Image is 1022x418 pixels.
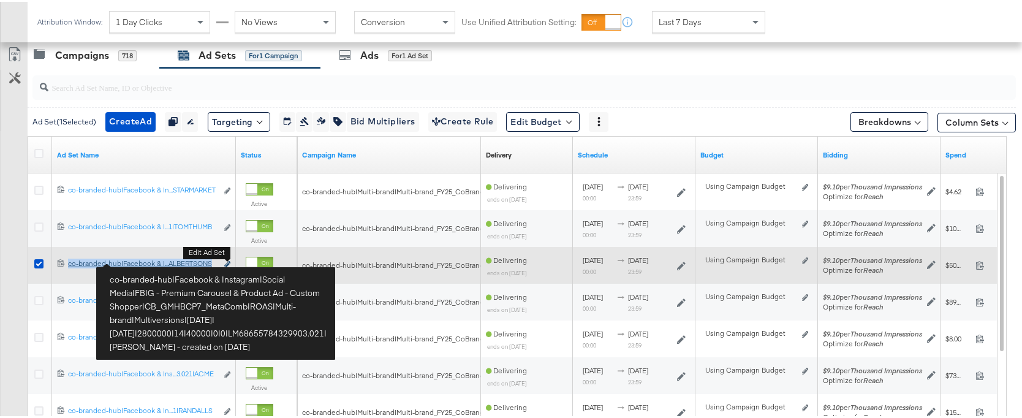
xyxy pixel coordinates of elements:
[486,148,512,158] a: Reflects the ability of your Ad Set to achieve delivery based on ad states, schedule and budget.
[850,254,922,263] em: Thousand Impressions
[628,401,648,410] span: [DATE]
[246,272,273,279] label: Active
[461,15,577,26] label: Use Unified Attribution Setting:
[628,376,642,384] sub: 23:59
[432,112,494,127] span: Create Rule
[583,217,603,226] span: [DATE]
[360,47,379,61] div: Ads
[68,294,217,306] a: co-branded-hub|Facebook & In...21|SAFEWAY
[583,180,603,189] span: [DATE]
[487,230,527,238] sub: ends on [DATE]
[823,401,922,410] span: per
[705,180,799,189] div: Using Campaign Budget
[246,235,273,243] label: Active
[850,364,922,373] em: Thousand Impressions
[486,217,527,226] span: Delivering
[486,291,527,300] span: Delivering
[823,291,922,300] span: per
[208,110,270,130] button: Targeting
[183,245,230,257] b: Edit ad set
[486,401,527,410] span: Delivering
[705,290,799,300] div: Using Campaign Budget
[945,406,971,415] span: $15.25
[486,148,512,158] div: Delivery
[583,401,603,410] span: [DATE]
[850,401,922,410] em: Thousand Impressions
[628,217,648,226] span: [DATE]
[823,401,839,410] em: $9.10
[823,254,839,263] em: $9.10
[823,217,839,226] em: $9.10
[241,15,278,26] span: No Views
[68,183,217,193] div: co-branded-hub|Facebook & In...STARMARKET
[583,291,603,300] span: [DATE]
[116,15,162,26] span: 1 Day Clicks
[583,229,596,237] sub: 00:00
[705,216,799,226] div: Using Campaign Budget
[823,148,936,158] a: Shows your bid and optimisation settings for this Ad Set.
[705,327,799,336] div: Using Campaign Budget
[68,220,217,230] div: co-branded-hub|Facebook & I...1|TOMTHUMB
[937,111,1016,131] button: Column Sets
[68,294,217,303] div: co-branded-hub|Facebook & In...21|SAFEWAY
[506,110,580,130] button: Edit Budget
[628,266,642,273] sub: 23:59
[302,406,931,415] span: co-branded-hub|Multi-brand|Multi-brand_FY25_CoBrand_National_GMHBC P7|[PERSON_NAME]|[DATE]|[DATE]...
[945,295,971,305] span: $897.41
[823,180,839,189] em: $9.10
[705,253,799,263] div: Using Campaign Budget
[57,148,231,158] a: Your Ad Set name.
[68,367,217,377] div: co-branded-hub|Facebook & Ins...3.021|ACME
[48,69,927,93] input: Search Ad Set Name, ID or Objective
[302,332,931,341] span: co-branded-hub|Multi-brand|Multi-brand_FY25_CoBrand_National_GMHBC P7|[PERSON_NAME]|[DATE]|[DATE]...
[700,148,813,158] a: Shows the current budget of Ad Set.
[823,327,839,336] em: $9.10
[68,257,217,267] div: co-branded-hub|Facebook & I...ALBERTSONS
[823,180,922,189] span: per
[55,47,109,61] div: Campaigns
[823,327,922,336] span: per
[583,254,603,263] span: [DATE]
[823,264,922,273] div: Optimize for
[823,254,922,263] span: per
[68,367,217,380] a: co-branded-hub|Facebook & Ins...3.021|ACME
[486,364,527,373] span: Delivering
[823,364,839,373] em: $9.10
[583,376,596,384] sub: 00:00
[583,327,603,336] span: [DATE]
[302,148,476,158] a: Your campaign name.
[863,227,884,236] em: Reach
[118,48,137,59] div: 718
[32,115,96,126] div: Ad Set ( 1 Selected)
[823,337,922,347] div: Optimize for
[628,327,648,336] span: [DATE]
[863,264,884,273] em: Reach
[850,327,922,336] em: Thousand Impressions
[945,222,971,231] span: $101.65
[863,300,884,310] em: Reach
[705,400,799,410] div: Using Campaign Budget
[109,112,152,127] span: Create Ad
[628,180,648,189] span: [DATE]
[659,15,702,26] span: Last 7 Days
[583,340,596,347] sub: 00:00
[823,227,922,237] div: Optimize for
[486,180,527,189] span: Delivering
[628,364,648,373] span: [DATE]
[224,257,231,270] button: Edit ad set
[199,47,236,61] div: Ad Sets
[105,110,156,130] button: CreateAd
[705,363,799,373] div: Using Campaign Budget
[68,220,217,233] a: co-branded-hub|Facebook & I...1|TOMTHUMB
[823,300,922,310] div: Optimize for
[863,337,884,346] em: Reach
[302,369,931,378] span: co-branded-hub|Multi-brand|Multi-brand_FY25_CoBrand_National_GMHBC P7|[PERSON_NAME]|[DATE]|[DATE]...
[850,180,922,189] em: Thousand Impressions
[823,291,839,300] em: $9.10
[388,48,432,59] div: for 1 Ad Set
[37,16,103,25] div: Attribution Window:
[302,295,931,305] span: co-branded-hub|Multi-brand|Multi-brand_FY25_CoBrand_National_GMHBC P7|[PERSON_NAME]|[DATE]|[DATE]...
[863,374,884,383] em: Reach
[302,259,931,268] span: co-branded-hub|Multi-brand|Multi-brand_FY25_CoBrand_National_GMHBC P7|[PERSON_NAME]|[DATE]|[DATE]...
[68,257,217,270] a: co-branded-hub|Facebook & I...ALBERTSONS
